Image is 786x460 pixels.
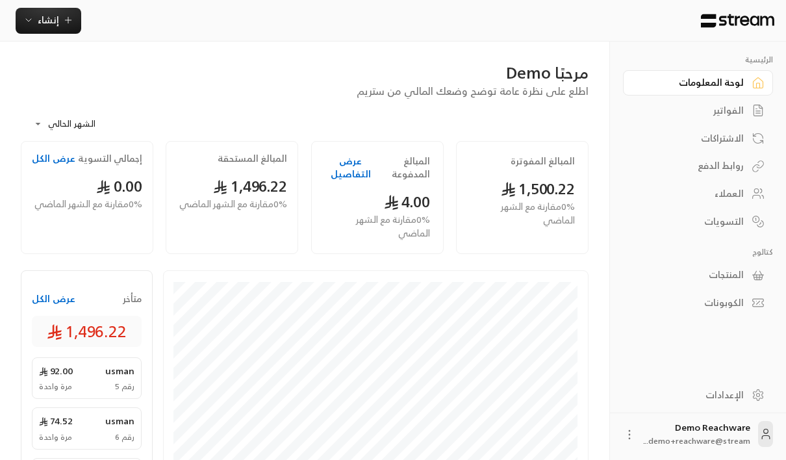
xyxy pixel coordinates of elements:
div: Demo Reachware [644,421,750,447]
span: 0 % مقارنة مع الشهر الماضي [470,200,575,227]
div: الاشتراكات [639,132,744,145]
span: demo+reachware@stream... [644,434,750,448]
button: عرض الكل [32,292,75,305]
span: 92.00 [39,364,73,377]
span: 1,496.22 [213,173,287,199]
span: 0.00 [96,173,142,199]
a: لوحة المعلومات [623,70,773,96]
div: الفواتير [639,104,744,117]
a: الإعدادات [623,382,773,407]
div: التسويات [639,215,744,228]
h2: إجمالي التسوية [78,152,142,165]
a: العملاء [623,181,773,207]
div: الشهر الحالي [27,107,125,141]
span: رقم 6 [115,432,134,442]
img: Logo [700,14,776,28]
span: usman [105,415,134,428]
div: المنتجات [639,268,744,281]
div: روابط الدفع [639,159,744,172]
div: الكوبونات [639,296,744,309]
p: الرئيسية [623,55,773,65]
span: usman [105,364,134,377]
span: 1,500.22 [501,175,575,202]
a: روابط الدفع [623,153,773,179]
h2: المبالغ المستحقة [218,152,287,165]
div: الإعدادات [639,389,744,402]
div: العملاء [639,187,744,200]
span: مرة واحدة [39,432,72,442]
span: 1,496.22 [47,321,126,342]
span: إنشاء [38,12,59,28]
button: إنشاء [16,8,81,34]
a: التسويات [623,209,773,234]
span: 0 % مقارنة مع الشهر الماضي [325,213,430,240]
div: مرحبًا Demo [21,62,589,83]
button: عرض الكل [32,152,75,165]
span: اطلع على نظرة عامة توضح وضعك المالي من ستريم [357,82,589,100]
a: المنتجات [623,262,773,288]
span: 4.00 [384,188,430,215]
a: الاشتراكات [623,125,773,151]
a: الكوبونات [623,290,773,316]
span: مرة واحدة [39,381,72,392]
span: متأخر [123,292,142,305]
span: رقم 5 [115,381,134,392]
button: عرض التفاصيل [325,155,377,181]
a: الفواتير [623,98,773,123]
span: 0 % مقارنة مع الشهر الماضي [179,198,287,211]
h2: المبالغ المدفوعة [377,155,430,181]
p: كتالوج [623,247,773,257]
span: 74.52 [39,415,73,428]
div: لوحة المعلومات [639,76,744,89]
span: 0 % مقارنة مع الشهر الماضي [34,198,142,211]
h2: المبالغ المفوترة [511,155,575,168]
